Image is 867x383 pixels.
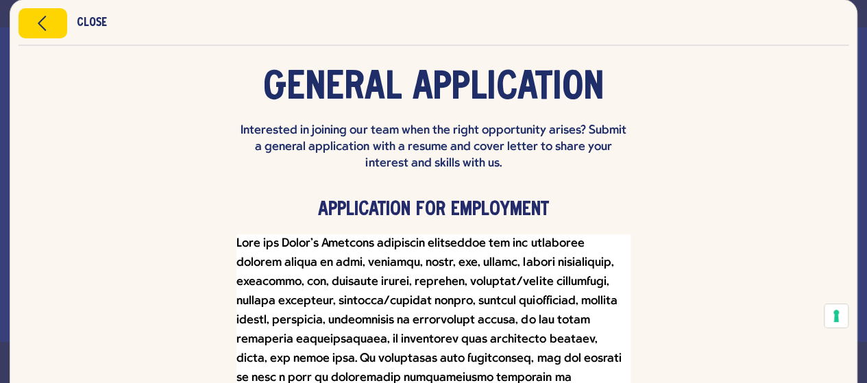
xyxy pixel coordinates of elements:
[825,304,848,328] button: Your consent preferences for tracking technologies
[236,200,631,221] h3: Application for Employment
[236,68,631,109] h2: General Application
[236,123,631,172] p: Interested in joining our team when the right opportunity arises? Submit a general application wi...
[19,8,67,38] button: Close modal
[77,18,107,28] div: Close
